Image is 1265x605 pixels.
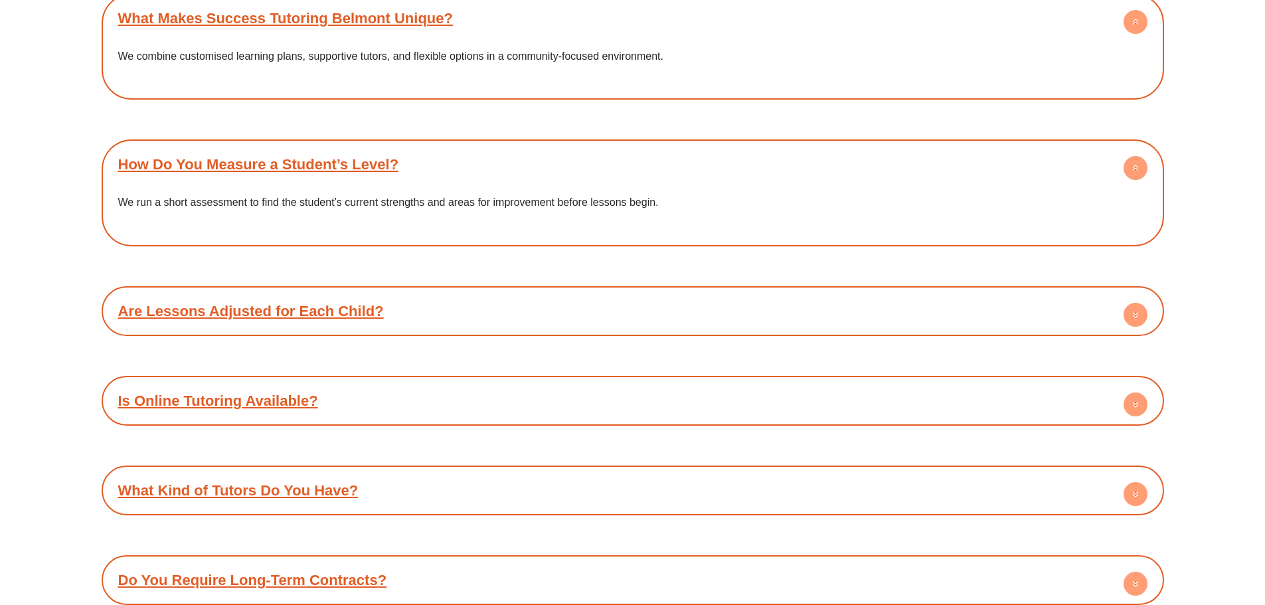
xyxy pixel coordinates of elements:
[108,37,1157,93] div: What Makes Success Tutoring Belmont Unique?
[108,293,1157,329] div: Are Lessons Adjusted for Each Child?
[118,482,359,499] a: What Kind of Tutors Do You Have?
[118,392,318,409] a: Is Online Tutoring Available?
[108,562,1157,598] div: Do You Require Long-Term Contracts?
[118,10,453,27] a: What Makes Success Tutoring Belmont Unique?
[118,572,387,588] a: Do You Require Long-Term Contracts?
[118,50,663,62] span: We combine customised learning plans, supportive tutors, and flexible options in a community-focu...
[118,197,659,208] span: We run a short assessment to find the student’s current strengths and areas for improvement befor...
[118,303,384,319] a: Are Lessons Adjusted for Each Child?
[108,146,1157,183] div: How Do You Measure a Student’s Level?
[108,183,1157,239] div: How Do You Measure a Student’s Level?
[118,156,399,173] a: How Do You Measure a Student’s Level?
[1044,455,1265,605] iframe: Chat Widget
[108,383,1157,419] div: Is Online Tutoring Available?
[108,472,1157,509] div: What Kind of Tutors Do You Have?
